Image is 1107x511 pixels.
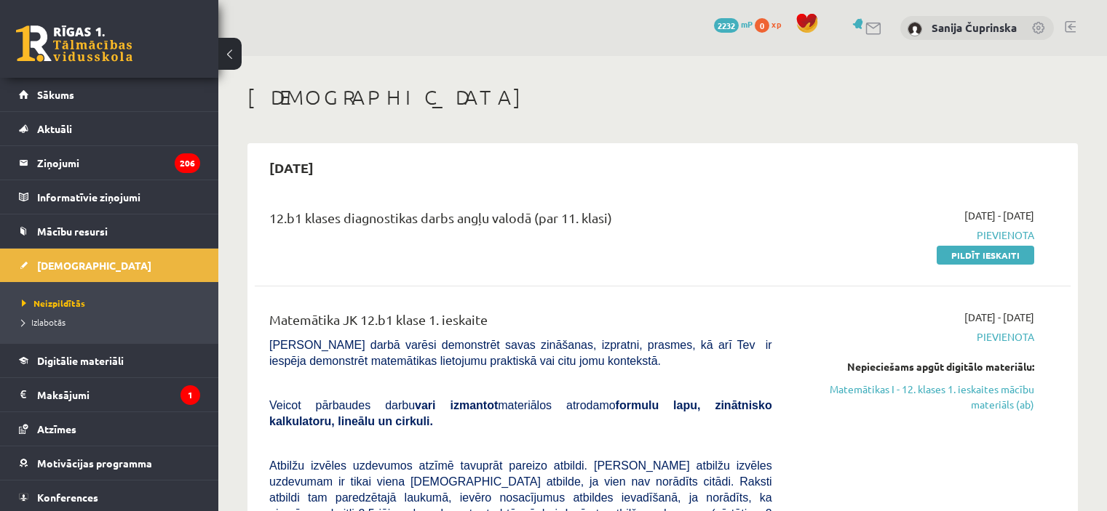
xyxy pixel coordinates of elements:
[741,18,753,30] span: mP
[37,259,151,272] span: [DEMOGRAPHIC_DATA]
[964,310,1034,325] span: [DATE] - [DATE]
[19,214,200,248] a: Mācību resursi
[19,446,200,480] a: Motivācijas programma
[932,20,1017,35] a: Sanija Čuprinska
[255,150,328,185] h2: [DATE]
[19,249,200,282] a: [DEMOGRAPHIC_DATA]
[755,18,788,30] a: 0 xp
[794,329,1034,345] span: Pievienota
[180,385,200,405] i: 1
[771,18,781,30] span: xp
[269,208,772,235] div: 12.b1 klases diagnostikas darbs angļu valodā (par 11. klasi)
[37,180,200,214] legend: Informatīvie ziņojumi
[22,316,66,328] span: Izlabotās
[247,85,1078,110] h1: [DEMOGRAPHIC_DATA]
[714,18,739,33] span: 2232
[19,180,200,214] a: Informatīvie ziņojumi
[37,122,72,135] span: Aktuāli
[269,310,772,337] div: Matemātika JK 12.b1 klase 1. ieskaite
[415,399,498,411] b: vari izmantot
[19,344,200,377] a: Digitālie materiāli
[37,88,74,101] span: Sākums
[908,22,922,36] img: Sanija Čuprinska
[22,297,204,310] a: Neizpildītās
[37,146,200,180] legend: Ziņojumi
[175,153,200,173] i: 206
[37,491,98,504] span: Konferences
[19,412,200,446] a: Atzīmes
[37,354,124,367] span: Digitālie materiāli
[794,228,1034,243] span: Pievienota
[19,78,200,111] a: Sākums
[16,25,132,62] a: Rīgas 1. Tālmācības vidusskola
[22,297,85,309] span: Neizpildītās
[37,422,76,435] span: Atzīmes
[37,378,200,411] legend: Maksājumi
[937,246,1034,265] a: Pildīt ieskaiti
[19,378,200,411] a: Maksājumi1
[794,359,1034,374] div: Nepieciešams apgūt digitālo materiālu:
[19,146,200,180] a: Ziņojumi206
[755,18,769,33] span: 0
[269,399,772,427] b: formulu lapu, zinātnisko kalkulatoru, lineālu un cirkuli.
[19,112,200,145] a: Aktuāli
[37,225,108,238] span: Mācību resursi
[22,315,204,329] a: Izlabotās
[714,18,753,30] a: 2232 mP
[37,456,152,470] span: Motivācijas programma
[964,208,1034,223] span: [DATE] - [DATE]
[794,382,1034,412] a: Matemātikas I - 12. klases 1. ieskaites mācību materiāls (ab)
[269,399,772,427] span: Veicot pārbaudes darbu materiālos atrodamo
[269,339,772,367] span: [PERSON_NAME] darbā varēsi demonstrēt savas zināšanas, izpratni, prasmes, kā arī Tev ir iespēja d...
